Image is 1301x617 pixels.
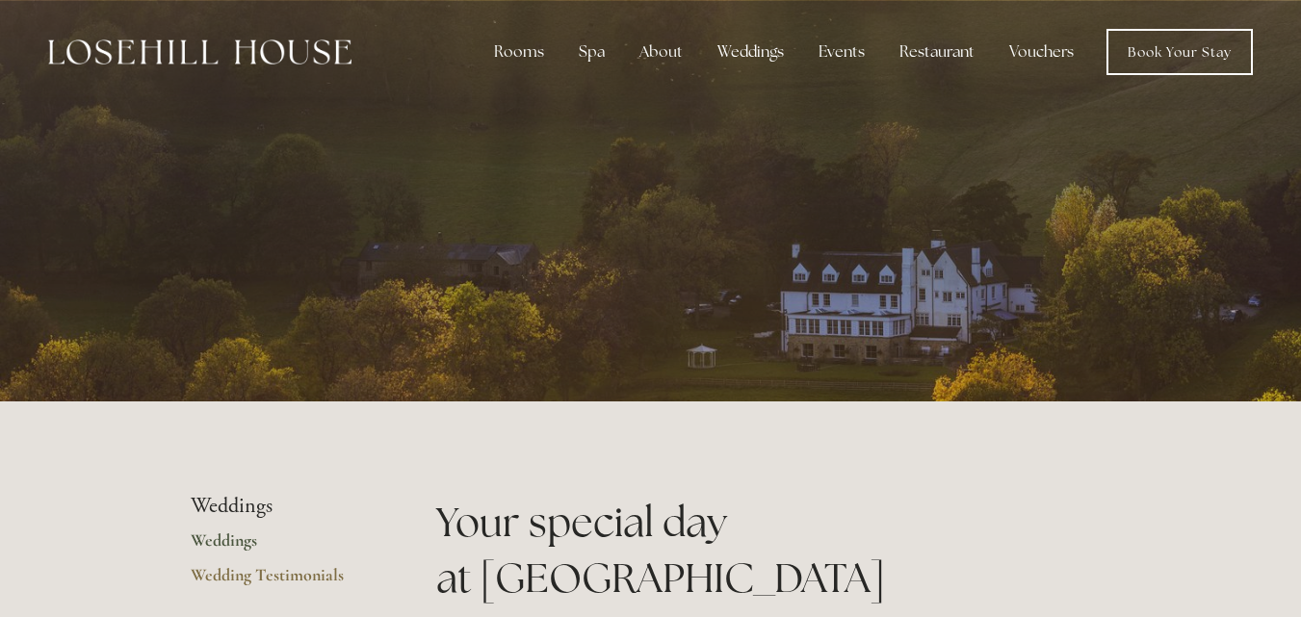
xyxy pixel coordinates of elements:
[191,564,375,599] a: Wedding Testimonials
[479,33,559,71] div: Rooms
[624,33,698,71] div: About
[191,529,375,564] a: Weddings
[884,33,990,71] div: Restaurant
[803,33,880,71] div: Events
[48,39,351,64] img: Losehill House
[994,33,1089,71] a: Vouchers
[191,494,375,519] li: Weddings
[563,33,620,71] div: Spa
[436,494,1111,607] h1: Your special day at [GEOGRAPHIC_DATA]
[1106,29,1253,75] a: Book Your Stay
[702,33,799,71] div: Weddings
